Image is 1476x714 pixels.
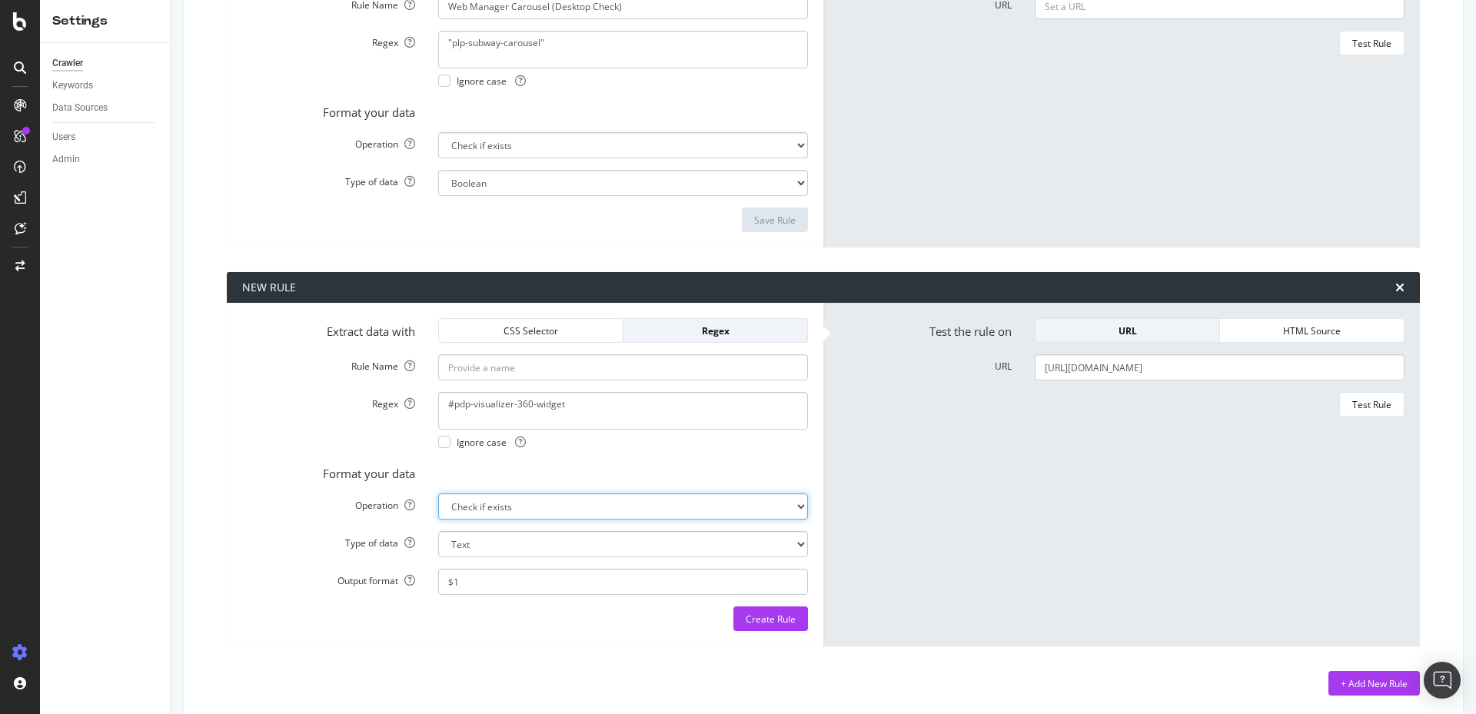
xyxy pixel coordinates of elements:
[438,31,808,68] textarea: "plp-subway-carousel"
[623,318,808,343] button: Regex
[457,75,526,88] span: Ignore case
[742,208,808,232] button: Save Rule
[1232,324,1391,337] div: HTML Source
[52,100,159,116] a: Data Sources
[52,78,93,94] div: Keywords
[231,493,427,512] label: Operation
[52,55,159,71] a: Crawler
[231,460,427,482] label: Format your data
[52,12,158,30] div: Settings
[1220,318,1405,343] button: HTML Source
[231,354,427,373] label: Rule Name
[1352,37,1391,50] div: Test Rule
[746,613,796,626] div: Create Rule
[827,354,1023,373] label: URL
[733,606,808,631] button: Create Rule
[52,55,83,71] div: Crawler
[231,31,427,49] label: Regex
[52,151,159,168] a: Admin
[636,324,795,337] div: Regex
[1339,392,1405,417] button: Test Rule
[231,99,427,121] label: Format your data
[1424,662,1461,699] div: Open Intercom Messenger
[231,569,427,587] label: Output format
[1048,324,1207,337] div: URL
[827,318,1023,340] label: Test the rule on
[451,324,610,337] div: CSS Selector
[231,170,427,188] label: Type of data
[242,280,296,295] div: NEW RULE
[52,129,159,145] a: Users
[1352,398,1391,411] div: Test Rule
[52,129,75,145] div: Users
[1035,354,1405,380] input: Set a URL
[1328,671,1420,696] button: + Add New Rule
[438,318,623,343] button: CSS Selector
[231,392,427,410] label: Regex
[1339,31,1405,55] button: Test Rule
[52,151,80,168] div: Admin
[438,392,808,429] textarea: #pdp-visualizer-360-widget
[52,78,159,94] a: Keywords
[1035,318,1220,343] button: URL
[754,214,796,227] div: Save Rule
[1341,677,1408,690] div: + Add New Rule
[438,569,808,595] input: $1
[231,318,427,340] label: Extract data with
[52,100,108,116] div: Data Sources
[457,436,526,449] span: Ignore case
[438,354,808,380] input: Provide a name
[1395,281,1405,294] div: times
[231,132,427,151] label: Operation
[231,531,427,550] label: Type of data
